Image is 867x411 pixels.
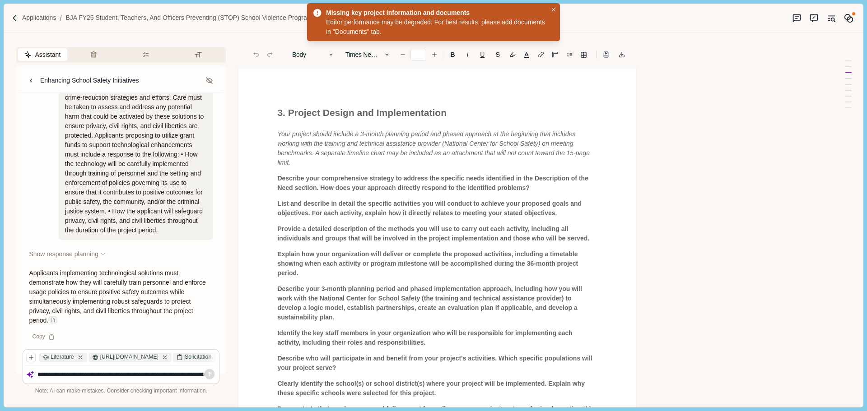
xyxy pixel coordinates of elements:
[65,13,376,23] a: BJA FY25 Student, Teachers, and Officers Preventing (STOP) School Violence Program (O-BJA-2025-17...
[264,48,276,61] button: Redo
[535,48,547,61] button: Line height
[491,48,504,61] button: S
[340,48,395,61] button: Times New Roman
[11,14,19,22] img: Forward slash icon
[467,51,469,58] i: I
[277,329,574,346] span: Identify the key staff members in your organization who will be responsible for implementing each...
[475,48,489,61] button: U
[277,175,590,191] span: Describe your comprehensive strategy to address the specific needs identified in the Description ...
[89,353,172,362] div: [URL][DOMAIN_NAME]
[277,285,583,321] span: Describe your 3-month planning period and phased implementation approach, including how you will ...
[277,380,587,397] span: Clearly identify the school(s) or school district(s) where your project will be implemented. Expl...
[549,5,559,14] button: Close
[577,48,590,61] button: Line height
[250,48,262,61] button: Undo
[29,249,98,259] span: Show response planning
[28,332,60,343] div: Copy
[173,353,224,362] div: Solicitation
[326,18,547,37] div: Editor performance may be degraded. For best results, please add documents in "Documents" tab.
[461,48,474,61] button: I
[277,200,583,217] span: List and describe in detail the specific activities you will conduct to achieve your proposed goa...
[563,48,576,61] button: Line height
[428,48,441,61] button: Increase font size
[288,48,339,61] button: Body
[277,130,591,166] span: Your project should include a 3-month planning period and phased approach at the beginning that i...
[549,48,561,61] button: Adjust margins
[396,48,409,61] button: Decrease font size
[600,48,612,61] button: Line height
[40,76,139,85] div: Enhancing School Safety Initiatives
[29,269,207,324] span: Applicants implementing technological solutions must demonstrate how they will carefully train pe...
[23,387,219,395] div: Note: AI can make mistakes. Consider checking important information.
[59,51,214,240] div: summarize in one sentence Technological devices, artificial intelligence, predictive analytics, a...
[277,355,594,371] span: Describe who will participate in and benefit from your project's activities. Which specific popul...
[277,250,580,277] span: Explain how your organization will deliver or complete the proposed activities, including a timet...
[496,51,500,58] s: S
[277,225,589,242] span: Provide a detailed description of the methods you will use to carry out each activity, including ...
[480,51,485,58] u: U
[35,50,61,60] span: Assistant
[39,353,87,362] div: Literature
[615,48,628,61] button: Export to docx
[326,8,544,18] div: Missing key project information and documents
[56,14,65,22] img: Forward slash icon
[451,51,455,58] b: B
[22,13,56,23] a: Applications
[277,107,447,118] span: 3. Project Design and Implementation
[446,48,460,61] button: B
